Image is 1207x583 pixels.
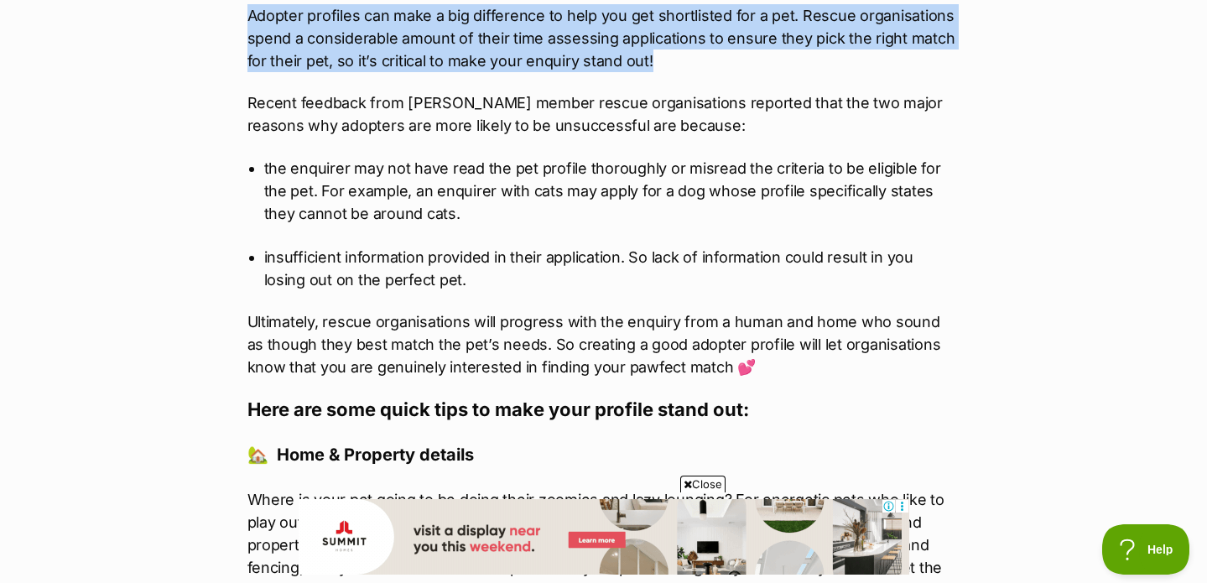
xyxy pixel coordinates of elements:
p: Adopter profiles can make a big difference to help you get shortlisted for a pet. Rescue organisa... [247,4,960,72]
h4: 🏡 Home & Property details [247,444,960,466]
iframe: Advertisement [299,499,909,575]
iframe: Help Scout Beacon - Open [1102,524,1190,575]
p: Recent feedback from [PERSON_NAME] member rescue organisations reported that the two major reason... [247,91,960,137]
img: consumer-privacy-logo.png [2,2,15,15]
p: insufficient information provided in their application. So lack of information could result in yo... [264,246,944,291]
span: Close [680,476,726,492]
h3: Here are some quick tips to make your profile stand out: [247,398,960,421]
p: the enquirer may not have read the pet profile thoroughly or misread the criteria to be eligible ... [264,157,944,225]
p: Ultimately, rescue organisations will progress with the enquiry from a human and home who sound a... [247,310,960,378]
